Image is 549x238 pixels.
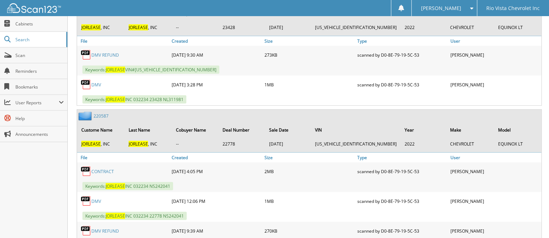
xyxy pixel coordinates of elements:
[311,123,400,137] th: VIN
[172,22,218,33] td: --
[170,164,263,178] div: [DATE] 4:05 PM
[91,82,101,88] a: DMV
[356,164,449,178] div: scanned by D0-8E-79-19-5C-53
[495,138,541,150] td: EQUINOX LT
[77,36,170,46] a: File
[219,22,265,33] td: 23428
[81,196,91,206] img: PDF.png
[449,77,541,92] div: [PERSON_NAME]
[91,52,119,58] a: DMV REFUND
[356,48,449,62] div: scanned by D0-8E-79-19-5C-53
[15,84,64,90] span: Bookmarks
[263,194,355,208] div: 1MB
[170,36,263,46] a: Created
[170,194,263,208] div: [DATE] 12:06 PM
[447,22,494,33] td: CHEVROLET
[81,24,101,30] span: JORLEASE
[266,123,311,137] th: Sale Date
[81,166,91,177] img: PDF.png
[263,153,355,162] a: Size
[263,164,355,178] div: 2MB
[106,183,125,189] span: JORLEASE
[263,36,355,46] a: Size
[170,48,263,62] div: [DATE] 9:30 AM
[170,153,263,162] a: Created
[356,224,449,238] div: scanned by D0-8E-79-19-5C-53
[15,115,64,122] span: Help
[219,138,265,150] td: 22778
[449,153,541,162] a: User
[311,138,400,150] td: [US_VEHICLE_IDENTIFICATION_NUMBER]
[82,66,219,74] span: Keywords: VIN#[US_VEHICLE_IDENTIFICATION_NUMBER]
[447,138,494,150] td: CHEVROLET
[170,77,263,92] div: [DATE] 3:28 PM
[81,79,91,90] img: PDF.png
[125,22,172,33] td: , INC
[486,6,540,10] span: Rio Vista Chevrolet Inc
[449,224,541,238] div: [PERSON_NAME]
[172,123,218,137] th: Cobuyer Name
[401,22,446,33] td: 2022
[125,138,172,150] td: , INC
[91,168,114,175] a: CONTRACT
[94,113,109,119] a: 220587
[15,131,64,137] span: Announcements
[125,123,172,137] th: Last Name
[77,153,170,162] a: File
[82,212,187,220] span: Keywords: INC 032234 22778 NS242041
[15,37,63,43] span: Search
[219,123,265,137] th: Deal Number
[78,111,94,120] img: folder2.png
[495,123,541,137] th: Model
[495,22,541,33] td: EQUINOX LT
[449,164,541,178] div: [PERSON_NAME]
[356,194,449,208] div: scanned by D0-8E-79-19-5C-53
[449,48,541,62] div: [PERSON_NAME]
[421,6,461,10] span: [PERSON_NAME]
[129,24,148,30] span: JORLEASE
[106,213,125,219] span: JORLEASE
[106,67,125,73] span: JORLEASE
[15,100,59,106] span: User Reports
[266,22,311,33] td: [DATE]
[7,3,61,13] img: scan123-logo-white.svg
[263,48,355,62] div: 273KB
[78,138,124,150] td: , INC
[78,22,124,33] td: , INC
[263,224,355,238] div: 270KB
[82,182,173,190] span: Keywords: INC 032234 NS242041
[356,77,449,92] div: scanned by D0-8E-79-19-5C-53
[81,49,91,60] img: PDF.png
[356,36,449,46] a: Type
[82,95,186,104] span: Keywords: INC 032234 23428 NL311981
[15,21,64,27] span: Cabinets
[449,194,541,208] div: [PERSON_NAME]
[311,22,400,33] td: [US_VEHICLE_IDENTIFICATION_NUMBER]
[81,225,91,236] img: PDF.png
[91,198,101,204] a: DMV
[266,138,311,150] td: [DATE]
[401,123,446,137] th: Year
[447,123,494,137] th: Make
[129,141,148,147] span: JORLEASE
[513,204,549,238] iframe: Chat Widget
[172,138,218,150] td: --
[15,52,64,58] span: Scan
[263,77,355,92] div: 1MB
[401,138,446,150] td: 2022
[15,68,64,74] span: Reminders
[91,228,119,234] a: DMV REFUND
[106,96,125,103] span: JORLEASE
[449,36,541,46] a: User
[81,141,101,147] span: JORLEASE
[170,224,263,238] div: [DATE] 9:39 AM
[356,153,449,162] a: Type
[78,123,124,137] th: Custome Name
